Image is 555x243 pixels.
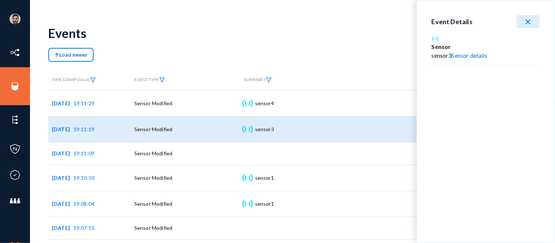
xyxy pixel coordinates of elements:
[255,100,274,107] div: sensor4
[241,174,254,182] img: icon-sensor.svg
[244,77,272,82] span: SUMMARY
[90,77,96,83] img: icon-filter.svg
[241,200,254,208] img: icon-sensor.svg
[241,100,254,107] img: icon-sensor.svg
[255,200,274,208] div: sensor1
[74,225,94,231] span: 19:07:55
[10,81,20,92] img: icon-sources.svg
[134,126,172,132] span: Sensor Modified
[134,175,172,181] span: Sensor Modified
[74,201,94,207] span: 19:08:04
[10,14,20,24] img: ACg8ocK1ZkZ6gbMmCU1AeqPIsBvrTWeY1xNXvgxNjkUXxjcqAiPEIvU=s96-c
[134,201,172,207] span: Sensor Modified
[266,77,272,83] img: icon-filter.svg
[52,100,74,106] span: [DATE]
[74,100,94,106] span: 19:11:29
[74,175,94,181] span: 19:10:50
[10,170,20,181] img: icon-compliance.svg
[134,77,165,83] span: EVENT TYPE
[10,195,20,206] img: icon-members.svg
[134,150,172,156] span: Sensor Modified
[52,126,74,132] span: [DATE]
[10,114,20,125] img: icon-elements.svg
[74,126,94,132] span: 19:11:19
[55,53,59,58] img: icon-arrow-above.svg
[74,150,94,156] span: 19:11:09
[134,100,172,106] span: Sensor Modified
[48,26,86,41] div: Events
[10,144,20,155] img: icon-policies.svg
[159,77,165,83] img: icon-filter.svg
[48,48,94,62] button: Load newer
[52,175,74,181] span: [DATE]
[255,126,274,133] div: sensor3
[255,174,274,182] div: sensor1
[241,126,254,133] img: icon-sensor.svg
[52,201,74,207] span: [DATE]
[134,225,172,231] span: Sensor Modified
[55,52,87,58] span: Load newer
[10,47,20,58] img: icon-inventory.svg
[52,150,74,156] span: [DATE]
[52,225,74,231] span: [DATE]
[52,77,96,82] span: TIMESTAMP (local)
